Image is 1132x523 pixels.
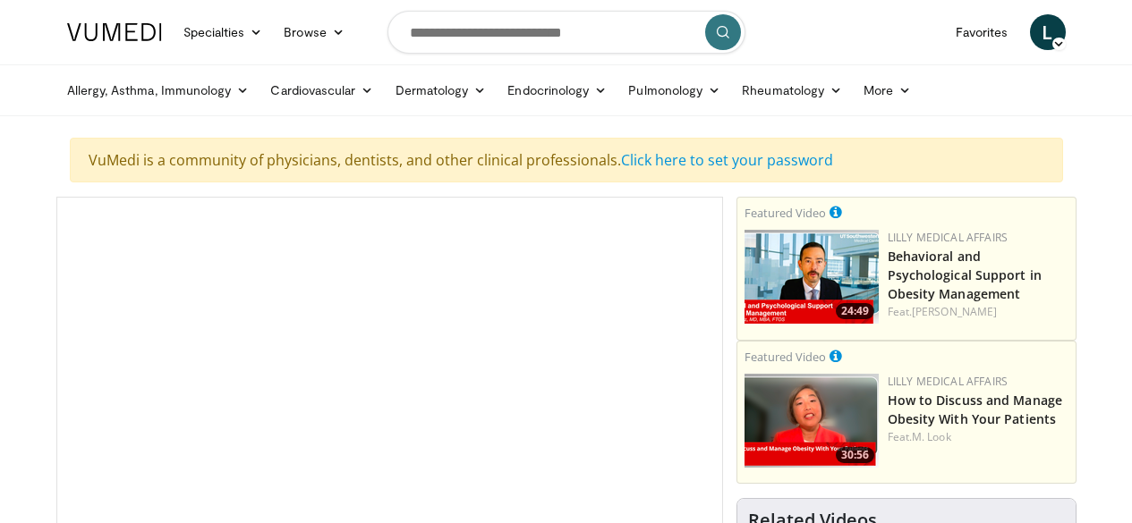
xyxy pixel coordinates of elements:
a: More [853,72,922,108]
small: Featured Video [745,205,826,221]
a: M. Look [912,429,951,444]
div: Feat. [888,429,1068,445]
a: Click here to set your password [621,150,833,170]
div: Feat. [888,304,1068,320]
a: Favorites [945,14,1019,50]
a: Behavioral and Psychological Support in Obesity Management [888,248,1042,302]
a: 24:49 [745,230,879,324]
a: Allergy, Asthma, Immunology [56,72,260,108]
a: Endocrinology [497,72,617,108]
a: L [1030,14,1066,50]
input: Search topics, interventions [387,11,745,54]
span: 30:56 [836,447,874,463]
a: Dermatology [385,72,498,108]
a: Specialties [173,14,274,50]
a: Lilly Medical Affairs [888,374,1009,389]
div: VuMedi is a community of physicians, dentists, and other clinical professionals. [70,138,1063,182]
span: 24:49 [836,303,874,319]
a: Pulmonology [617,72,731,108]
a: How to Discuss and Manage Obesity With Your Patients [888,392,1063,427]
a: Cardiovascular [260,72,384,108]
img: VuMedi Logo [67,23,162,41]
img: ba3304f6-7838-4e41-9c0f-2e31ebde6754.png.150x105_q85_crop-smart_upscale.png [745,230,879,324]
a: Lilly Medical Affairs [888,230,1009,245]
a: 30:56 [745,374,879,468]
a: Browse [273,14,355,50]
img: c98a6a29-1ea0-4bd5-8cf5-4d1e188984a7.png.150x105_q85_crop-smart_upscale.png [745,374,879,468]
small: Featured Video [745,349,826,365]
a: [PERSON_NAME] [912,304,997,319]
a: Rheumatology [731,72,853,108]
